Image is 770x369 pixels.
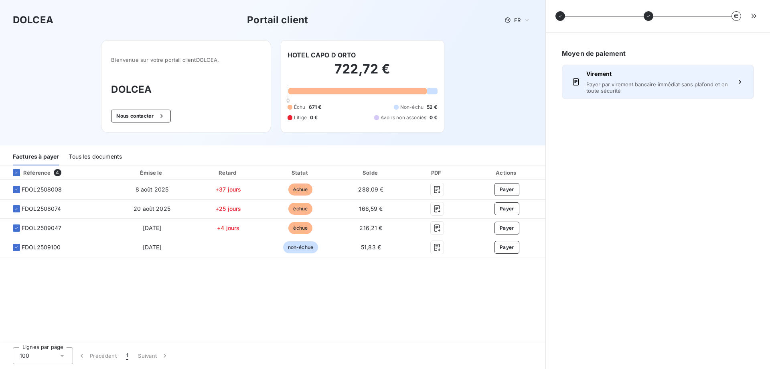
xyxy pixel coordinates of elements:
span: [DATE] [143,244,162,251]
h3: DOLCEA [13,13,53,27]
button: Payer [494,241,519,254]
div: Statut [266,169,334,177]
span: 0 [286,97,290,104]
span: +4 jours [217,224,239,231]
span: non-échue [283,241,318,253]
span: +25 jours [215,205,241,212]
button: 1 [122,347,133,364]
span: FR [514,17,521,23]
span: 288,09 € [358,186,383,193]
div: Actions [470,169,544,177]
h3: Portail client [247,13,308,27]
div: Tous les documents [69,149,122,165]
h3: DOLCEA [111,82,261,97]
span: échue [288,203,312,215]
h6: HOTEL CAPO D ORTO [288,50,356,60]
button: Suivant [133,347,174,364]
span: FDOL2508008 [22,186,62,194]
span: Échu [294,104,306,111]
span: [DATE] [143,224,162,231]
span: 4 [54,169,61,176]
span: Avoirs non associés [381,114,426,121]
span: +37 jours [215,186,241,193]
button: Payer [494,183,519,196]
span: Non-échu [400,104,423,111]
span: FDOL2509100 [22,243,61,251]
span: Litige [294,114,307,121]
h6: Moyen de paiement [562,49,754,58]
span: échue [288,222,312,234]
span: 100 [20,352,29,360]
div: Émise le [114,169,190,177]
span: 52 € [427,104,438,111]
div: Référence [6,169,51,176]
span: 0 € [430,114,437,121]
span: Bienvenue sur votre portail client DOLCEA . [111,57,261,63]
h2: 722,72 € [288,61,438,85]
span: FDOL2508074 [22,205,61,213]
span: 51,83 € [361,244,381,251]
span: 8 août 2025 [136,186,169,193]
span: Payer par virement bancaire immédiat sans plafond et en toute sécurité [586,81,729,94]
span: 0 € [310,114,318,121]
div: Solde [338,169,404,177]
button: Payer [494,222,519,234]
button: Nous contacter [111,110,170,122]
div: PDF [407,169,467,177]
span: 671 € [309,104,322,111]
span: 166,59 € [359,205,383,212]
div: Factures à payer [13,149,59,165]
span: FDOL2509047 [22,224,62,232]
span: Virement [586,70,729,78]
span: 216,21 € [359,224,382,231]
button: Payer [494,202,519,215]
button: Précédent [73,347,122,364]
span: 1 [126,352,128,360]
div: Retard [193,169,263,177]
span: échue [288,183,312,196]
span: 20 août 2025 [134,205,170,212]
